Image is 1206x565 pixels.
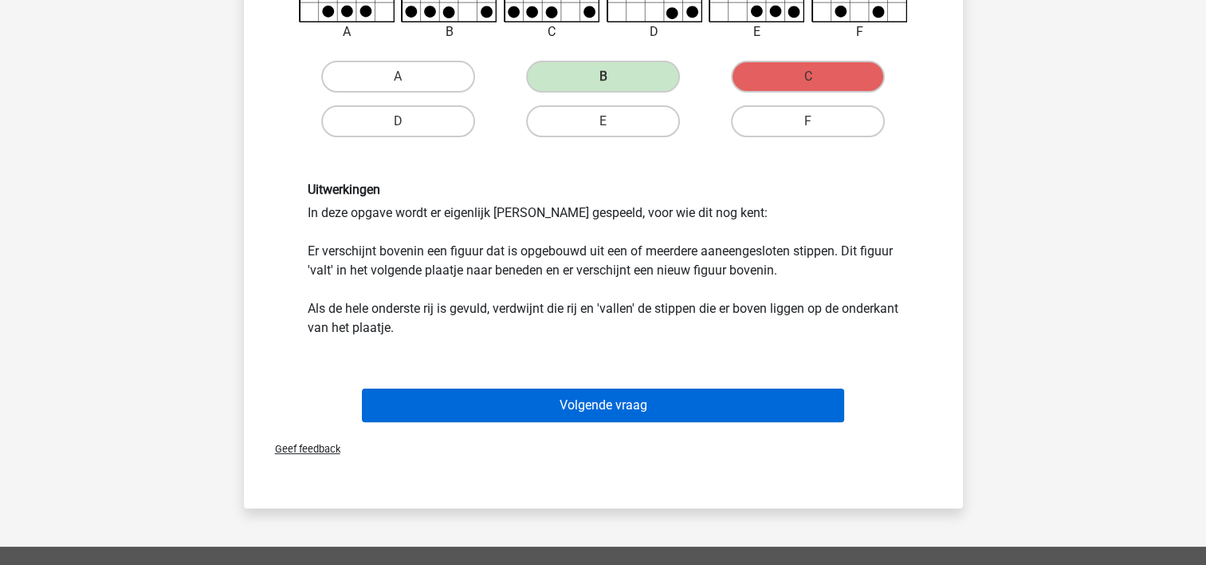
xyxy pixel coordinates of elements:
[389,22,509,41] div: B
[526,105,680,137] label: E
[731,105,885,137] label: F
[287,22,407,41] div: A
[595,22,715,41] div: D
[296,182,911,338] div: In deze opgave wordt er eigenlijk [PERSON_NAME] gespeeld, voor wie dit nog kent: Er verschijnt bo...
[362,389,844,422] button: Volgende vraag
[697,22,817,41] div: E
[526,61,680,93] label: B
[321,61,475,93] label: A
[262,443,340,455] span: Geef feedback
[799,22,920,41] div: F
[731,61,885,93] label: C
[321,105,475,137] label: D
[308,182,899,197] h6: Uitwerkingen
[492,22,612,41] div: C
